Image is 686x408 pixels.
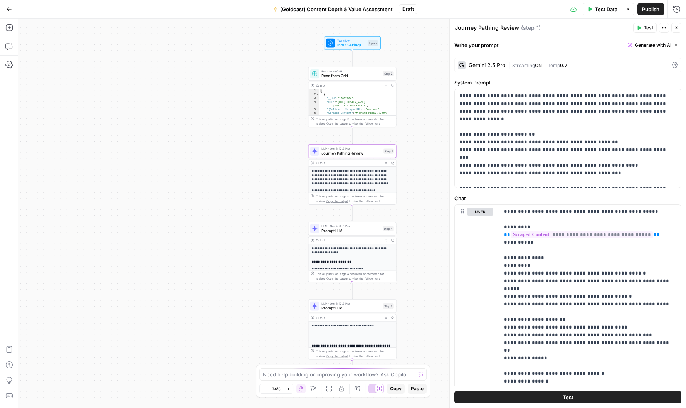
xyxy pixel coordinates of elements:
[508,61,512,69] span: |
[308,67,397,127] div: Read from GridRead from GridStep 2Output[ { "__id":"12012704", "URL":"[URL][DOMAIN_NAME] /what-is...
[560,62,567,68] span: 0.7
[316,93,319,97] span: Toggle code folding, rows 2 through 7
[316,83,381,88] div: Output
[548,62,560,68] span: Temp
[595,5,617,13] span: Test Data
[450,37,686,53] div: Write your prompt
[383,226,394,231] div: Step 4
[402,6,414,13] span: Draft
[326,122,348,125] span: Copy the output
[644,24,653,31] span: Test
[308,93,319,97] div: 2
[337,42,365,48] span: Input Settings
[454,79,681,86] label: System Prompt
[316,315,381,320] div: Output
[280,5,393,13] span: (Goldcast) Content Depth & Value Assessment
[321,73,381,79] span: Read from Grid
[408,384,427,394] button: Paste
[351,127,353,144] g: Edge from step_2 to step_1
[272,386,281,392] span: 74%
[454,391,681,403] button: Test
[321,150,381,156] span: Journey Pathing Review
[383,71,394,76] div: Step 2
[521,24,541,32] span: ( step_1 )
[625,40,681,50] button: Generate with AI
[308,100,319,108] div: 4
[316,89,319,93] span: Toggle code folding, rows 1 through 8
[351,205,353,221] g: Edge from step_1 to step_4
[454,194,681,202] label: Chat
[321,301,381,306] span: LLM · Gemini 2.5 Pro
[351,282,353,299] g: Edge from step_4 to step_5
[368,40,378,46] div: Inputs
[387,384,405,394] button: Copy
[337,38,365,43] span: Workflow
[467,208,493,216] button: user
[316,194,394,204] div: This output is too large & has been abbreviated for review. to view the full content.
[411,385,424,392] span: Paste
[512,62,535,68] span: Streaming
[308,108,319,111] div: 5
[321,69,381,74] span: Read from Grid
[635,42,671,49] span: Generate with AI
[316,271,394,281] div: This output is too large & has been abbreviated for review. to view the full content.
[583,3,622,15] button: Test Data
[308,96,319,100] div: 3
[390,385,402,392] span: Copy
[316,349,394,358] div: This output is too large & has been abbreviated for review. to view the full content.
[633,23,657,33] button: Test
[326,277,348,280] span: Copy the output
[308,89,319,93] div: 1
[321,305,381,311] span: Prompt LLM
[535,62,542,68] span: ON
[308,36,397,50] div: WorkflowInput SettingsInputs
[326,199,348,203] span: Copy the output
[469,62,505,68] div: Gemini 2.5 Pro
[321,228,380,234] span: Prompt LLM
[542,61,548,69] span: |
[316,238,381,243] div: Output
[642,5,659,13] span: Publish
[321,224,380,228] span: LLM · Gemini 2.5 Pro
[563,393,573,401] span: Test
[316,160,381,165] div: Output
[455,24,519,32] textarea: Journey Pathing Review
[351,50,353,66] g: Edge from start to step_2
[383,303,394,309] div: Step 5
[455,205,493,404] div: user
[326,354,348,357] span: Copy the output
[321,147,381,151] span: LLM · Gemini 2.5 Pro
[269,3,397,15] button: (Goldcast) Content Depth & Value Assessment
[637,3,664,15] button: Publish
[316,117,394,126] div: This output is too large & has been abbreviated for review. to view the full content.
